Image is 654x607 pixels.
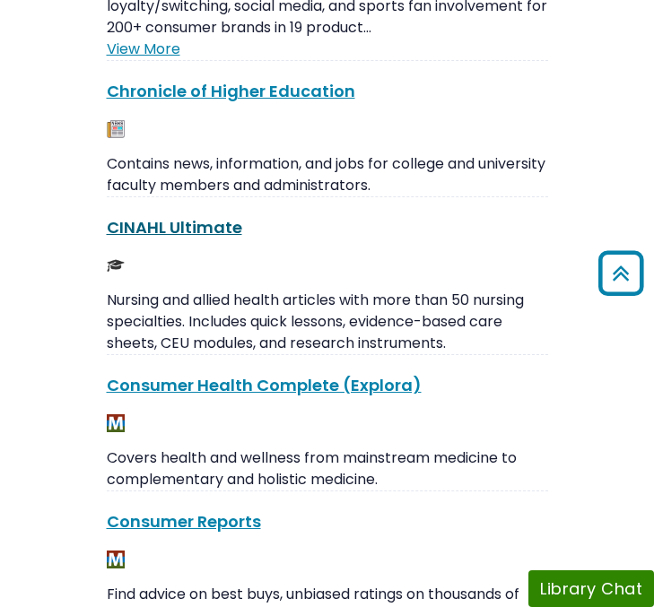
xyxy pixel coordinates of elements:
[107,39,180,59] a: View More
[592,258,650,288] a: Back to Top
[107,551,125,568] img: MeL (Michigan electronic Library)
[107,256,125,274] img: Scholarly or Peer Reviewed
[107,80,355,102] a: Chronicle of Higher Education
[107,290,548,354] p: Nursing and allied health articles with more than 50 nursing specialties. Includes quick lessons,...
[528,570,654,607] button: Library Chat
[107,447,548,490] p: Covers health and wellness from mainstream medicine to complementary and holistic medicine.
[107,153,548,196] p: Contains news, information, and jobs for college and university faculty members and administrators.
[107,374,422,396] a: Consumer Health Complete (Explora)
[107,414,125,432] img: MeL (Michigan electronic Library)
[107,120,125,138] img: Newspapers
[107,216,242,238] a: CINAHL Ultimate
[107,510,261,533] a: Consumer Reports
